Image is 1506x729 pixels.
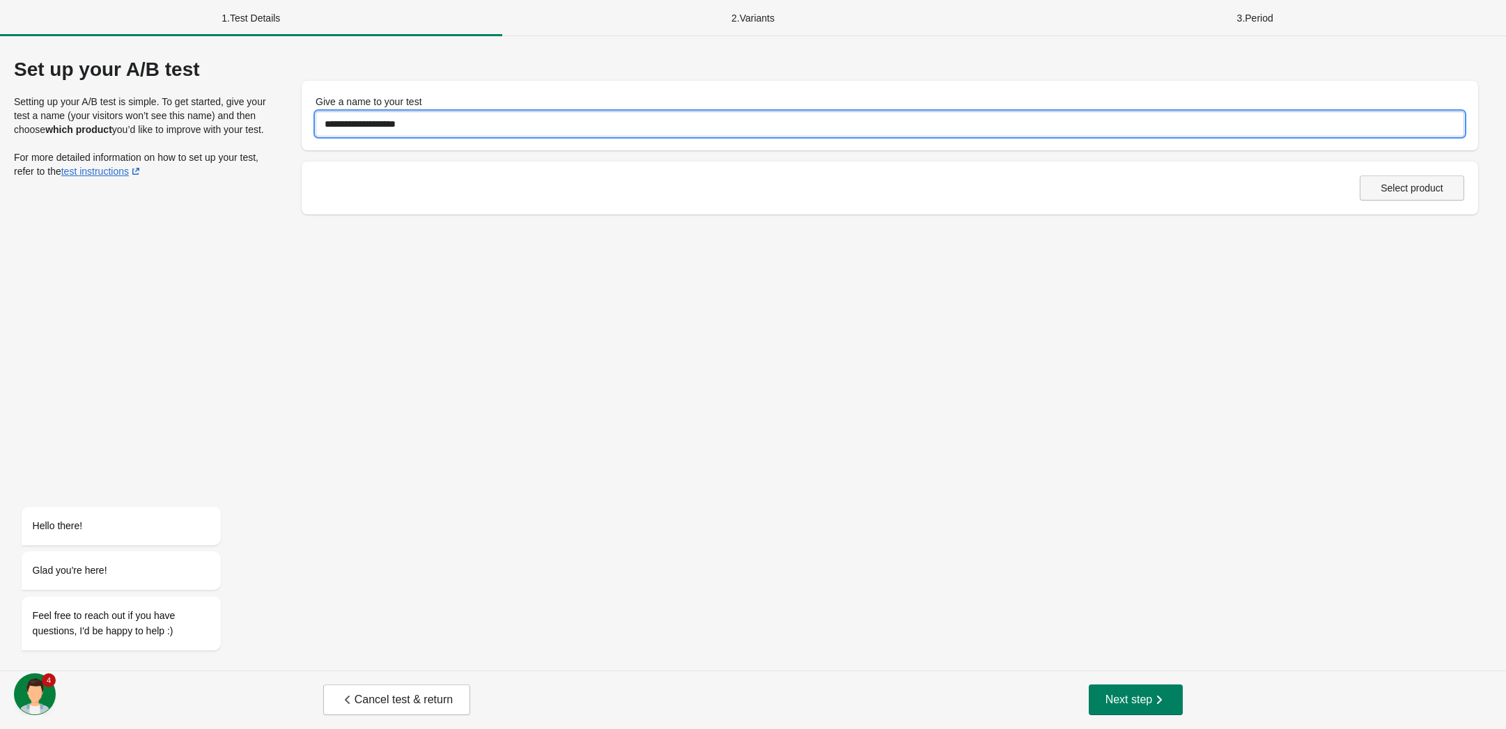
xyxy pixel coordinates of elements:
[1381,182,1443,194] span: Select product
[19,394,162,421] span: Feel free to reach out if you have questions, I'd be happy to help :)
[316,95,422,109] label: Give a name to your test
[14,95,274,136] p: Setting up your A/B test is simple. To get started, give your test a name (your visitors won’t se...
[1089,684,1183,715] button: Next step
[45,124,112,135] strong: which product
[14,150,274,178] p: For more detailed information on how to set up your test, refer to the
[61,166,143,177] a: test instructions
[19,304,69,315] span: Hello there!
[19,349,93,360] span: Glad you're here!
[14,58,274,81] div: Set up your A/B test
[14,216,265,666] iframe: chat widget
[341,693,453,707] span: Cancel test & return
[1105,693,1167,707] span: Next step
[14,673,59,715] iframe: chat widget
[323,684,470,715] button: Cancel test & return
[1360,175,1464,201] button: Select product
